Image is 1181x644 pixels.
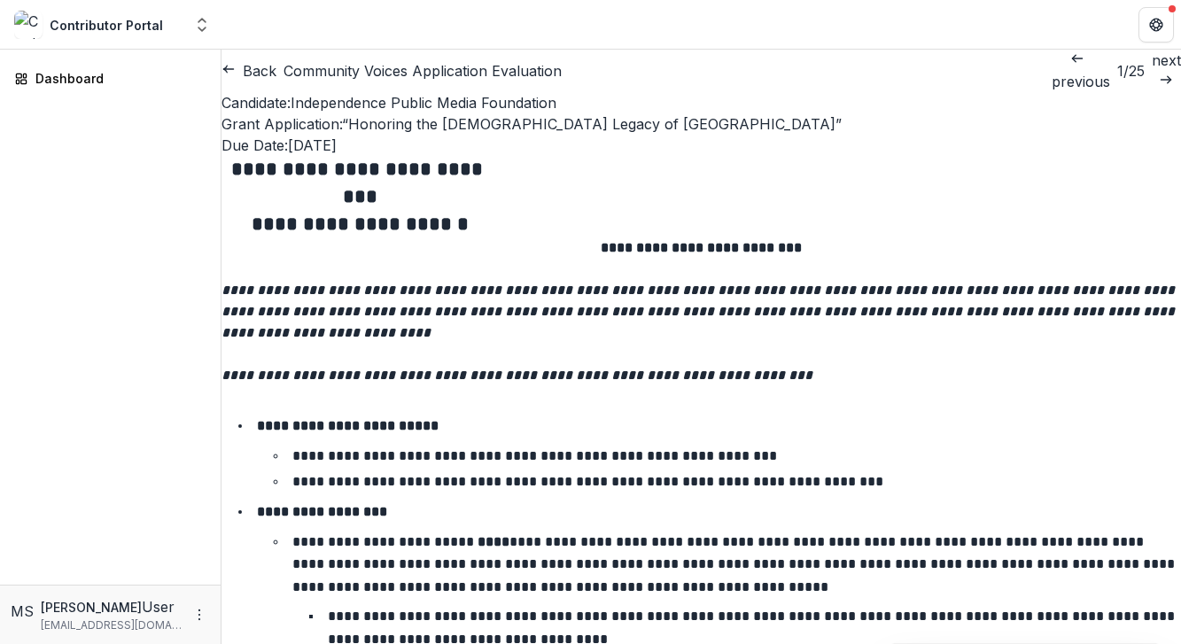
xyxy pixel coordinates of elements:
button: previous [1052,50,1110,92]
a: Dashboard [7,64,214,93]
p: 1 / 25 [1117,60,1145,81]
p: User [142,596,175,617]
span: Candidate [221,94,287,112]
p: [EMAIL_ADDRESS][DOMAIN_NAME] [41,617,182,633]
p: : [DATE] [221,135,1181,156]
h2: Community Voices Application Evaluation [284,60,562,81]
span: Due Date [221,136,284,154]
button: Get Help [1138,7,1174,43]
a: next [1152,50,1181,92]
button: Open entity switcher [190,7,214,43]
button: More [189,604,210,625]
button: Back [221,60,276,81]
div: Melissa Beatriz Skolnick [11,601,34,622]
p: : Independence Public Media Foundation [221,92,1181,113]
p: next [1152,50,1181,71]
div: Dashboard [35,69,199,88]
p: previous [1052,71,1110,92]
p: : “Honoring the [DEMOGRAPHIC_DATA] Legacy of [GEOGRAPHIC_DATA]” [221,113,1181,135]
div: Contributor Portal [50,16,163,35]
p: [PERSON_NAME] [41,598,142,617]
img: Contributor Portal [14,11,43,39]
span: Grant Application [221,115,339,133]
